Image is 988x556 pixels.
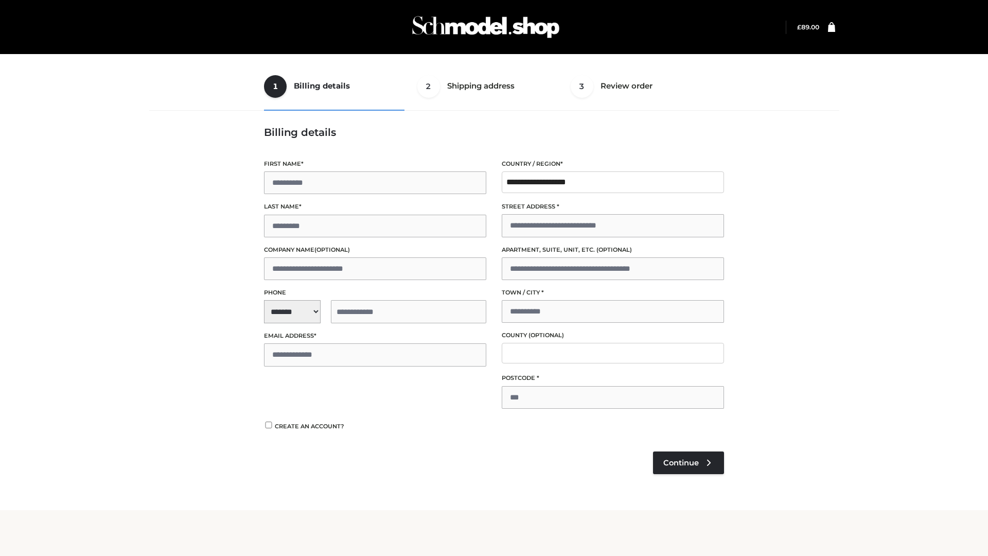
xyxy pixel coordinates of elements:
[797,23,819,31] bdi: 89.00
[596,246,632,253] span: (optional)
[264,288,486,298] label: Phone
[528,332,564,339] span: (optional)
[409,7,563,47] img: Schmodel Admin 964
[264,126,724,138] h3: Billing details
[797,23,801,31] span: £
[502,159,724,169] label: Country / Region
[502,331,724,340] label: County
[264,422,273,428] input: Create an account?
[264,245,486,255] label: Company name
[502,288,724,298] label: Town / City
[275,423,344,430] span: Create an account?
[653,451,724,474] a: Continue
[502,373,724,383] label: Postcode
[264,202,486,212] label: Last name
[663,458,699,467] span: Continue
[797,23,819,31] a: £89.00
[264,159,486,169] label: First name
[502,245,724,255] label: Apartment, suite, unit, etc.
[264,331,486,341] label: Email address
[314,246,350,253] span: (optional)
[502,202,724,212] label: Street address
